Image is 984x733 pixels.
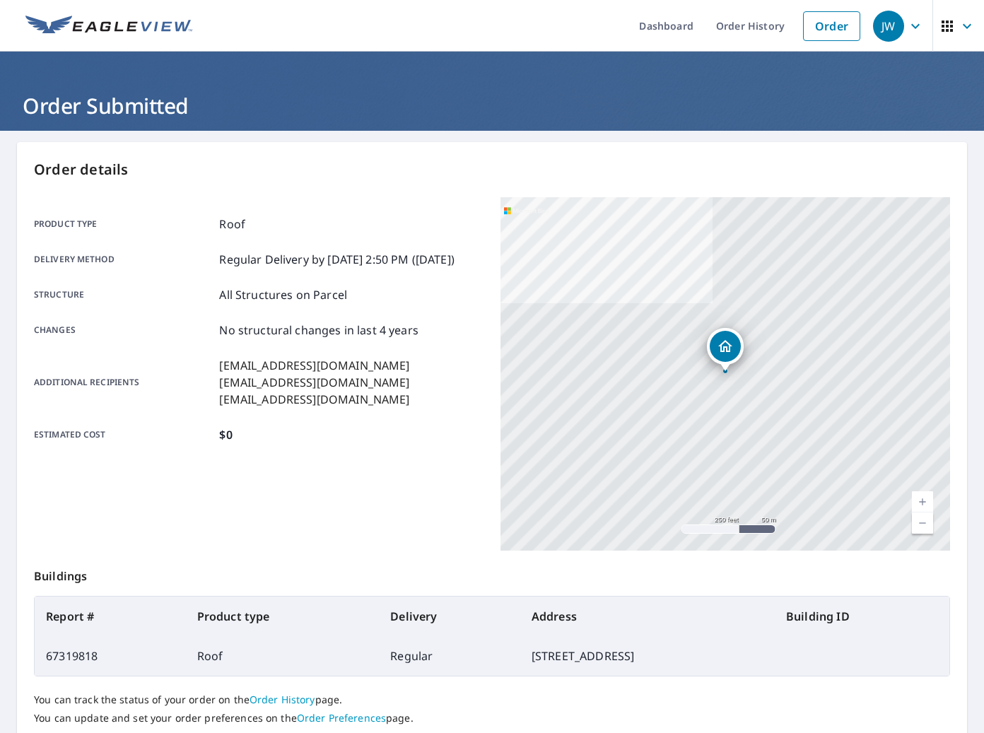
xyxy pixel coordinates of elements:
[297,711,386,725] a: Order Preferences
[379,636,520,676] td: Regular
[25,16,192,37] img: EV Logo
[219,391,409,408] p: [EMAIL_ADDRESS][DOMAIN_NAME]
[250,693,315,706] a: Order History
[219,426,232,443] p: $0
[520,597,775,636] th: Address
[34,712,950,725] p: You can update and set your order preferences on the page.
[219,357,409,374] p: [EMAIL_ADDRESS][DOMAIN_NAME]
[803,11,860,41] a: Order
[873,11,904,42] div: JW
[379,597,520,636] th: Delivery
[186,597,380,636] th: Product type
[219,251,454,268] p: Regular Delivery by [DATE] 2:50 PM ([DATE])
[17,91,967,120] h1: Order Submitted
[34,426,213,443] p: Estimated cost
[34,693,950,706] p: You can track the status of your order on the page.
[186,636,380,676] td: Roof
[912,512,933,534] a: Current Level 17, Zoom Out
[34,322,213,339] p: Changes
[34,159,950,180] p: Order details
[775,597,949,636] th: Building ID
[34,216,213,233] p: Product type
[35,597,186,636] th: Report #
[34,251,213,268] p: Delivery method
[219,374,409,391] p: [EMAIL_ADDRESS][DOMAIN_NAME]
[707,328,744,372] div: Dropped pin, building 1, Residential property, 19443 Eagle Acres Rd Springdale, AR 72764
[34,286,213,303] p: Structure
[34,551,950,596] p: Buildings
[520,636,775,676] td: [STREET_ADDRESS]
[912,491,933,512] a: Current Level 17, Zoom In
[219,322,418,339] p: No structural changes in last 4 years
[34,357,213,408] p: Additional recipients
[219,286,347,303] p: All Structures on Parcel
[35,636,186,676] td: 67319818
[219,216,245,233] p: Roof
